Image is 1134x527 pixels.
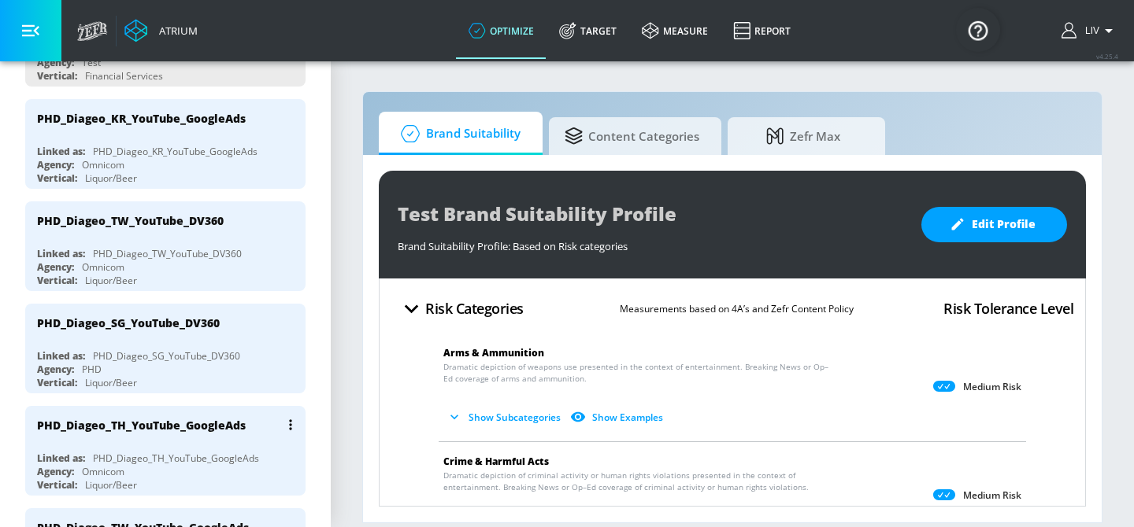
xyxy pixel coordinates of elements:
[443,470,830,493] span: Dramatic depiction of criminal activity or human rights violations presented in the context of en...
[93,145,258,158] div: PHD_Diageo_KR_YouTube_GoogleAds
[85,171,137,185] div: Liquor/Beer
[620,300,854,317] p: Measurements based on 4A’s and Zefr Content Policy
[567,404,669,430] button: Show Examples
[25,99,306,189] div: PHD_Diageo_KR_YouTube_GoogleAdsLinked as:PHD_Diageo_KR_YouTube_GoogleAdsAgency:OmnicomVertical:Li...
[93,451,259,465] div: PHD_Diageo_TH_YouTube_GoogleAds
[82,260,124,274] div: Omnicom
[37,451,85,465] div: Linked as:
[395,115,521,153] span: Brand Suitability
[25,304,306,393] div: PHD_Diageo_SG_YouTube_DV360Linked as:PHD_Diageo_SG_YouTube_DV360Agency:PHDVertical:Liquor/Beer
[565,117,699,155] span: Content Categories
[25,201,306,291] div: PHD_Diageo_TW_YouTube_DV360Linked as:PHD_Diageo_TW_YouTube_DV360Agency:OmnicomVertical:Liquor/Beer
[153,24,198,38] div: Atrium
[1062,21,1118,40] button: Liv
[37,363,74,376] div: Agency:
[963,381,1021,393] p: Medium Risk
[943,297,1073,319] h4: Risk Tolerance Level
[921,207,1067,242] button: Edit Profile
[93,247,242,260] div: PHD_Diageo_TW_YouTube_DV360
[37,145,85,158] div: Linked as:
[391,290,530,327] button: Risk Categories
[629,2,721,59] a: measure
[547,2,629,59] a: Target
[398,231,906,253] div: Brand Suitability Profile: Based on Risk categories
[82,158,124,171] div: Omnicom
[82,465,124,478] div: Omnicom
[425,297,524,319] h4: Risk Categories
[1079,25,1099,36] span: login as: liv.ho@zefr.com
[85,274,137,287] div: Liquor/Beer
[37,213,224,228] div: PHD_Diageo_TW_YouTube_DV360
[1096,52,1118,61] span: v 4.25.4
[963,489,1021,502] p: Medium Risk
[743,117,863,155] span: Zefr Max
[25,406,306,496] div: PHD_Diageo_TH_YouTube_GoogleAdsLinked as:PHD_Diageo_TH_YouTube_GoogleAdsAgency:OmnicomVertical:Li...
[85,69,163,83] div: Financial Services
[721,2,803,59] a: Report
[85,478,137,492] div: Liquor/Beer
[443,404,567,430] button: Show Subcategories
[37,274,77,287] div: Vertical:
[37,247,85,260] div: Linked as:
[85,376,137,389] div: Liquor/Beer
[37,315,220,330] div: PHD_Diageo_SG_YouTube_DV360
[37,171,77,185] div: Vertical:
[953,215,1036,234] span: Edit Profile
[37,376,77,389] div: Vertical:
[37,111,246,126] div: PHD_Diageo_KR_YouTube_GoogleAds
[93,349,240,363] div: PHD_Diageo_SG_YouTube_DV360
[82,56,101,69] div: Test
[124,19,198,42] a: Atrium
[82,363,102,376] div: PHD
[37,478,77,492] div: Vertical:
[37,260,74,274] div: Agency:
[37,69,77,83] div: Vertical:
[443,455,549,468] span: Crime & Harmful Acts
[37,418,246,433] div: PHD_Diageo_TH_YouTube_GoogleAds
[456,2,547,59] a: optimize
[37,56,74,69] div: Agency:
[443,346,544,359] span: Arms & Ammunition
[443,361,830,385] span: Dramatic depiction of weapons use presented in the context of entertainment. Breaking News or Op–...
[37,465,74,478] div: Agency:
[956,8,1000,52] button: Open Resource Center
[37,349,85,363] div: Linked as:
[37,158,74,171] div: Agency:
